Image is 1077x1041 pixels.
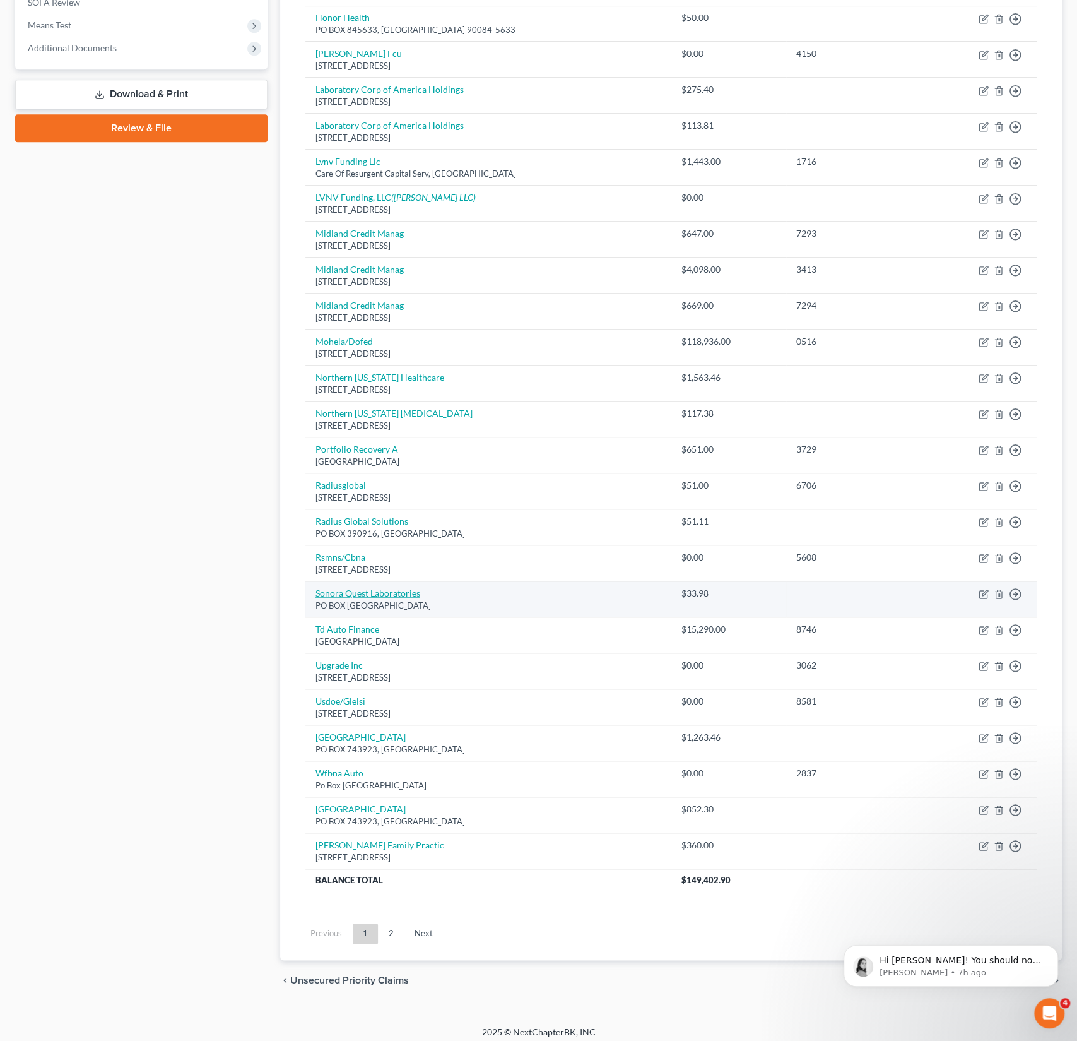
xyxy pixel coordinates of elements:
[681,623,775,636] div: $15,290.00
[796,155,914,168] div: 1716
[796,551,914,564] div: 5608
[39,64,242,97] div: Credit Report Integration
[315,708,661,720] div: [STREET_ADDRESS]
[280,975,290,985] i: chevron_left
[315,96,661,108] div: [STREET_ADDRESS]
[315,156,380,167] a: Lvnv Funding Llc
[315,516,408,526] a: Radius Global Solutions
[681,191,775,204] div: $0.00
[681,479,775,492] div: $51.00
[315,768,363,778] a: Wfbna Auto
[290,975,409,985] span: Unsecured Priority Claims
[681,263,775,276] div: $4,098.00
[796,767,914,780] div: 2837
[315,636,661,648] div: [GEOGRAPHIC_DATA]
[681,659,775,672] div: $0.00
[681,371,775,384] div: $1,563.46
[315,732,406,742] a: [GEOGRAPHIC_DATA]
[10,371,242,451] div: Lindsey says…
[36,7,56,27] img: Profile image for Operator
[315,528,661,540] div: PO BOX 390916, [GEOGRAPHIC_DATA]
[315,12,370,23] a: Honor Health
[681,731,775,744] div: $1,263.46
[315,600,661,612] div: PO BOX [GEOGRAPHIC_DATA]
[15,114,268,142] a: Review & File
[796,335,914,348] div: 0516
[315,780,661,792] div: Po Box [GEOGRAPHIC_DATA]
[315,120,464,131] a: Laboratory Corp of America Holdings
[315,348,661,360] div: [STREET_ADDRESS]
[15,80,268,109] a: Download & Print
[681,875,730,885] span: $149,402.90
[216,408,237,429] button: Send a message…
[681,551,775,564] div: $0.00
[315,492,661,504] div: [STREET_ADDRESS]
[103,333,242,361] div: SS# 613-16-3768. Thanks.
[315,84,464,95] a: Laboratory Corp of America Holdings
[681,515,775,528] div: $51.11
[87,107,206,118] span: More in the Help Center
[315,168,661,180] div: Care Of Resurgent Capital Serv, [GEOGRAPHIC_DATA]
[220,5,244,29] button: Home
[52,42,179,52] strong: Import and Export Claims
[10,156,242,222] div: Lindsey says…
[315,660,363,670] a: Upgrade Inc
[796,47,914,60] div: 4150
[315,300,404,311] a: Midland Credit Manag
[10,139,242,156] div: [DATE]
[681,839,775,852] div: $360.00
[391,192,476,203] i: ([PERSON_NAME] LLC)
[315,24,661,36] div: PO BOX 845633, [GEOGRAPHIC_DATA] 90084-5633
[315,132,661,144] div: [STREET_ADDRESS]
[28,20,71,30] span: Means Test
[796,479,914,492] div: 6706
[10,222,207,323] div: Hi again! [PERSON_NAME] just got back to me. I can manually assign that report to your case. To d...
[681,803,775,816] div: $852.30
[114,341,232,354] div: SS# 613-16-3768. Thanks.
[315,588,420,598] a: Sonora Quest Laboratories
[315,240,661,252] div: [STREET_ADDRESS]
[40,413,50,424] button: Gif picker
[10,333,242,371] div: Alexander says…
[315,336,373,347] a: Mohela/Dofed
[796,695,914,708] div: 8581
[8,5,32,29] button: go back
[681,155,775,168] div: $1,443.00
[796,227,914,240] div: 7293
[681,11,775,24] div: $50.00
[681,335,775,348] div: $118,936.00
[315,408,473,419] a: Northern [US_STATE] [MEDICAL_DATA]
[681,47,775,60] div: $0.00
[315,60,661,72] div: [STREET_ADDRESS]
[20,379,197,416] div: Hi [PERSON_NAME]! You should now see that report available in your case. Let me know if you have ...
[315,804,406,814] a: [GEOGRAPHIC_DATA]
[10,371,207,424] div: Hi [PERSON_NAME]! You should now see that report available in your case. Let me know if you have ...
[315,624,379,634] a: Td Auto Finance
[315,276,661,288] div: [STREET_ADDRESS]
[20,164,197,213] div: Hi [PERSON_NAME]! I'll reach out to [GEOGRAPHIC_DATA] to get this resolved for you. I'll let you ...
[10,222,242,333] div: Lindsey says…
[315,228,404,239] a: Midland Credit Manag
[10,156,207,220] div: Hi [PERSON_NAME]! I'll reach out to [GEOGRAPHIC_DATA] to get this resolved for you. I'll let you ...
[315,816,661,828] div: PO BOX 743923, [GEOGRAPHIC_DATA]
[315,264,404,275] a: Midland Credit Manag
[10,102,30,122] img: Profile image for Operator
[315,744,661,756] div: PO BOX 743923, [GEOGRAPHIC_DATA]
[353,924,378,944] a: 1
[825,919,1077,1007] iframe: Intercom notifications message
[315,672,661,684] div: [STREET_ADDRESS]
[315,480,366,491] a: Radiusglobal
[315,852,661,864] div: [STREET_ADDRESS]
[315,48,402,59] a: [PERSON_NAME] Fcu
[315,840,444,850] a: [PERSON_NAME] Family Practic
[315,552,365,562] a: Rsmns/Cbna
[39,30,242,64] div: Import and Export Claims
[681,587,775,600] div: $33.98
[1060,998,1070,1008] span: 4
[379,924,404,944] a: 2
[20,413,30,424] button: Emoji picker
